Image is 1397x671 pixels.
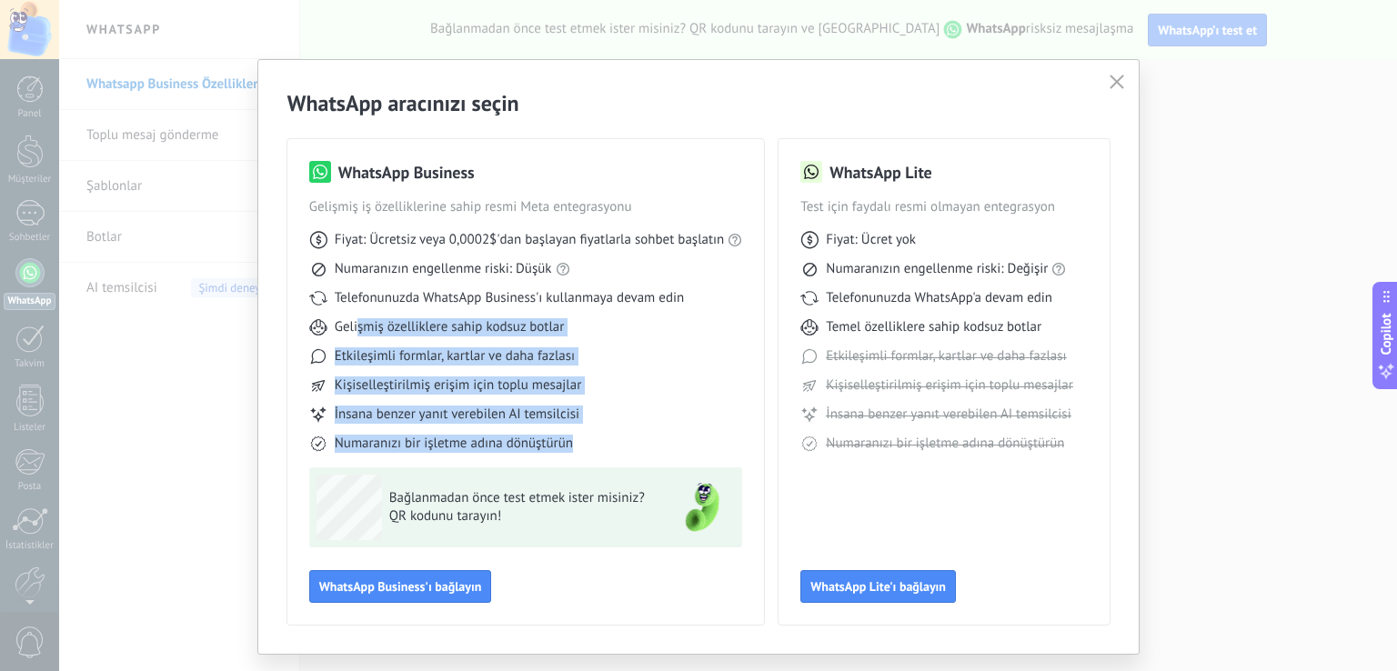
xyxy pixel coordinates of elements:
span: Fiyat: Ücret yok [826,231,916,249]
span: Bağlanmadan önce test etmek ister misiniz? [389,489,655,507]
img: green-phone.png [669,475,735,540]
span: Kişiselleştirilmiş erişim için toplu mesajlar [335,376,582,395]
span: Numaranızın engellenme riski: Düşük [335,260,552,278]
button: WhatsApp Business'ı bağlayın [309,570,492,603]
span: Copilot [1377,314,1395,356]
span: İnsana benzer yanıt verebilen AI temsilcisi [335,406,579,424]
span: Test için faydalı resmi olmayan entegrasyon [800,198,1088,216]
span: Etkileşimli formlar, kartlar ve daha fazlası [826,347,1066,366]
span: QR kodunu tarayın! [389,507,655,526]
h3: WhatsApp Business [338,161,475,184]
span: Gelişmiş özelliklere sahip kodsuz botlar [335,318,565,336]
span: WhatsApp Business'ı bağlayın [319,580,482,593]
span: Numaranızı bir işletme adına dönüştürün [335,435,573,453]
span: Kişiselleştirilmiş erişim için toplu mesajlar [826,376,1073,395]
span: Telefonunuzda WhatsApp'a devam edin [826,289,1052,307]
span: Numaranızı bir işletme adına dönüştürün [826,435,1064,453]
span: Telefonunuzda WhatsApp Business'ı kullanmaya devam edin [335,289,684,307]
h2: WhatsApp aracınızı seçin [287,89,1111,117]
span: Gelişmiş iş özelliklerine sahip resmi Meta entegrasyonu [309,198,743,216]
button: WhatsApp Lite'ı bağlayın [800,570,956,603]
span: Fiyat: Ücretsiz veya 0,0002$'dan başlayan fiyatlarla sohbet başlatın [335,231,725,249]
span: WhatsApp Lite'ı bağlayın [810,580,946,593]
h3: WhatsApp Lite [829,161,931,184]
span: Etkileşimli formlar, kartlar ve daha fazlası [335,347,575,366]
span: Numaranızın engellenme riski: Değişir [826,260,1048,278]
span: Temel özelliklere sahip kodsuz botlar [826,318,1041,336]
span: İnsana benzer yanıt verebilen AI temsilcisi [826,406,1070,424]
